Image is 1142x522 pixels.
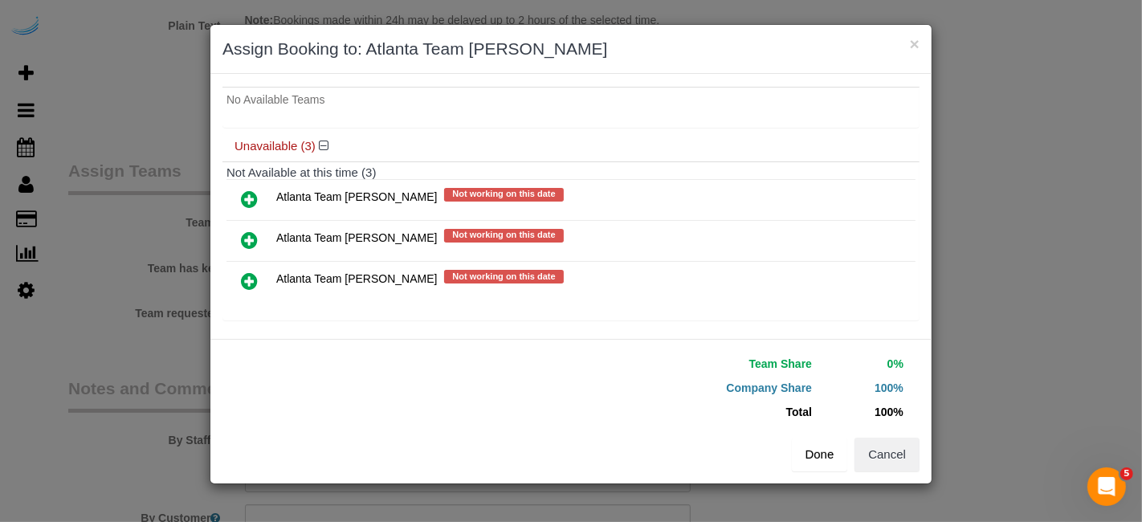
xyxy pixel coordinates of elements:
[226,93,324,106] span: No Available Teams
[444,270,563,283] span: Not working on this date
[854,438,920,471] button: Cancel
[1120,467,1133,480] span: 5
[583,400,816,424] td: Total
[226,166,916,180] h4: Not Available at this time (3)
[444,229,563,242] span: Not working on this date
[816,400,907,424] td: 100%
[276,191,437,204] span: Atlanta Team [PERSON_NAME]
[235,140,907,153] h4: Unavailable (3)
[583,352,816,376] td: Team Share
[816,376,907,400] td: 100%
[583,376,816,400] td: Company Share
[1087,467,1126,506] iframe: Intercom live chat
[222,37,920,61] h3: Assign Booking to: Atlanta Team [PERSON_NAME]
[792,438,848,471] button: Done
[816,352,907,376] td: 0%
[276,273,437,286] span: Atlanta Team [PERSON_NAME]
[276,232,437,245] span: Atlanta Team [PERSON_NAME]
[910,35,920,52] button: ×
[444,188,563,201] span: Not working on this date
